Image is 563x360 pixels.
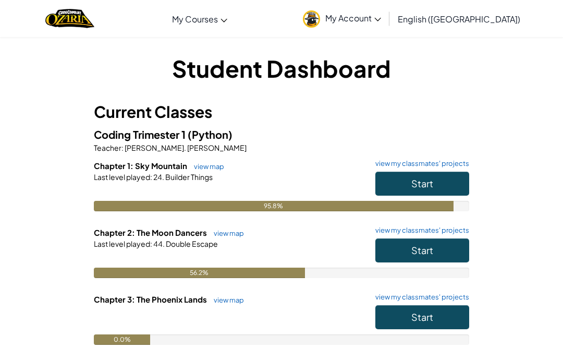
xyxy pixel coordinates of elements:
span: Chapter 1: Sky Mountain [94,161,189,171]
span: Chapter 3: The Phoenix Lands [94,294,209,304]
span: Builder Things [164,172,213,182]
span: Coding Trimester 1 [94,128,188,141]
span: [PERSON_NAME]. [PERSON_NAME] [124,143,247,152]
span: Chapter 2: The Moon Dancers [94,227,209,237]
div: 95.8% [94,201,454,211]
a: Ozaria by CodeCombat logo [45,8,94,29]
img: avatar [303,10,320,28]
span: Start [411,177,433,189]
span: 24. [152,172,164,182]
span: Double Escape [165,239,218,248]
span: English ([GEOGRAPHIC_DATA]) [398,14,520,25]
a: My Courses [167,5,232,33]
a: view map [209,296,244,304]
span: Start [411,311,433,323]
span: (Python) [188,128,232,141]
h1: Student Dashboard [94,52,469,85]
span: : [150,172,152,182]
a: view my classmates' projects [370,160,469,167]
button: Start [375,172,469,196]
span: My Account [325,13,381,23]
span: : [150,239,152,248]
div: 0.0% [94,334,150,345]
a: view map [209,229,244,237]
a: My Account [298,2,386,35]
div: 56.2% [94,268,305,278]
button: Start [375,305,469,329]
span: Last level played [94,172,150,182]
a: view my classmates' projects [370,294,469,301]
button: Start [375,238,469,262]
img: Home [45,8,94,29]
h3: Current Classes [94,100,469,124]
a: view map [189,162,224,171]
span: Start [411,244,433,256]
a: English ([GEOGRAPHIC_DATA]) [393,5,525,33]
a: view my classmates' projects [370,227,469,234]
span: 44. [152,239,165,248]
span: My Courses [172,14,218,25]
span: Last level played [94,239,150,248]
span: Teacher [94,143,121,152]
span: : [121,143,124,152]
